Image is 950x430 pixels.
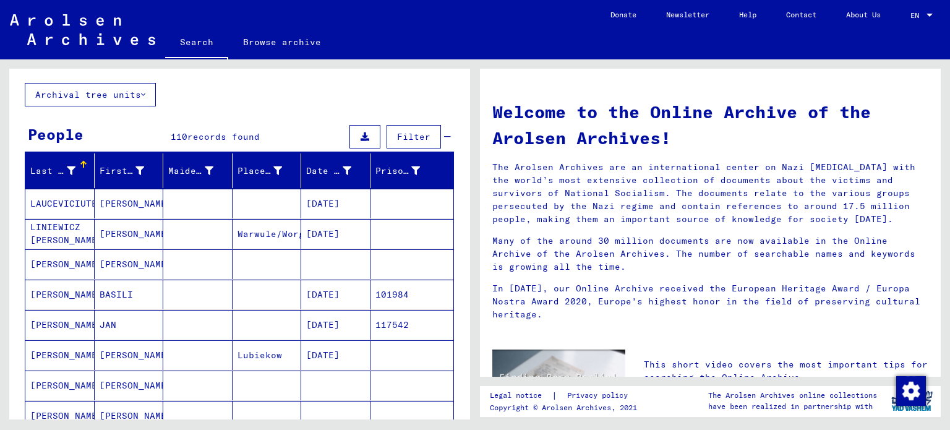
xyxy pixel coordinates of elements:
mat-cell: [PERSON_NAME] [25,280,95,309]
span: Filter [397,131,430,142]
div: Date of Birth [306,165,351,178]
mat-cell: [PERSON_NAME] [25,310,95,340]
mat-header-cell: Date of Birth [301,153,370,188]
mat-cell: [DATE] [301,310,370,340]
mat-cell: [PERSON_NAME] [25,371,95,400]
p: In [DATE], our Online Archive received the European Heritage Award / Europa Nostra Award 2020, Eu... [492,282,928,321]
div: Prisoner # [375,165,421,178]
mat-cell: JAN [95,310,164,340]
div: Maiden Name [168,161,232,181]
a: Browse archive [228,27,336,57]
span: records found [187,131,260,142]
mat-select-trigger: EN [910,11,919,20]
mat-cell: [DATE] [301,219,370,249]
a: Legal notice [490,389,552,402]
div: First Name [100,161,163,181]
mat-cell: [PERSON_NAME] [95,189,164,218]
mat-cell: [PERSON_NAME] [95,340,164,370]
mat-cell: 101984 [370,280,454,309]
div: Last Name [30,161,94,181]
div: Last Name [30,165,75,178]
mat-cell: [PERSON_NAME] [95,249,164,279]
mat-cell: LINIEWICZ [PERSON_NAME] [25,219,95,249]
div: Maiden Name [168,165,213,178]
a: Search [165,27,228,59]
mat-cell: Lubiekow [233,340,302,370]
p: The Arolsen Archives are an international center on Nazi [MEDICAL_DATA] with the world’s most ext... [492,161,928,226]
mat-cell: BASILI [95,280,164,309]
mat-cell: [PERSON_NAME] [25,249,95,279]
button: Filter [387,125,441,148]
mat-cell: 117542 [370,310,454,340]
div: First Name [100,165,145,178]
p: Copyright © Arolsen Archives, 2021 [490,402,643,413]
mat-cell: [PERSON_NAME] [95,219,164,249]
p: The Arolsen Archives online collections [708,390,877,401]
mat-cell: [PERSON_NAME] [95,371,164,400]
mat-header-cell: Maiden Name [163,153,233,188]
mat-header-cell: Place of Birth [233,153,302,188]
img: yv_logo.png [889,385,935,416]
mat-cell: LAUCEVICIUTE [25,189,95,218]
img: Zustimmung ändern [896,376,926,406]
p: Many of the around 30 million documents are now available in the Online Archive of the Arolsen Ar... [492,234,928,273]
div: Place of Birth [237,161,301,181]
mat-cell: [DATE] [301,340,370,370]
span: 110 [171,131,187,142]
div: | [490,389,643,402]
button: Archival tree units [25,83,156,106]
h1: Welcome to the Online Archive of the Arolsen Archives! [492,99,928,151]
img: Arolsen_neg.svg [10,14,155,45]
mat-header-cell: First Name [95,153,164,188]
mat-cell: Warwule/Worgule [233,219,302,249]
img: video.jpg [492,350,625,422]
mat-cell: [DATE] [301,280,370,309]
mat-cell: [DATE] [301,189,370,218]
mat-header-cell: Prisoner # [370,153,454,188]
a: Privacy policy [557,389,643,402]
div: Prisoner # [375,161,439,181]
div: People [28,123,83,145]
mat-header-cell: Last Name [25,153,95,188]
p: This short video covers the most important tips for searching the Online Archive. [644,358,928,384]
p: have been realized in partnership with [708,401,877,412]
mat-cell: [PERSON_NAME] [25,340,95,370]
div: Place of Birth [237,165,283,178]
div: Date of Birth [306,161,370,181]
